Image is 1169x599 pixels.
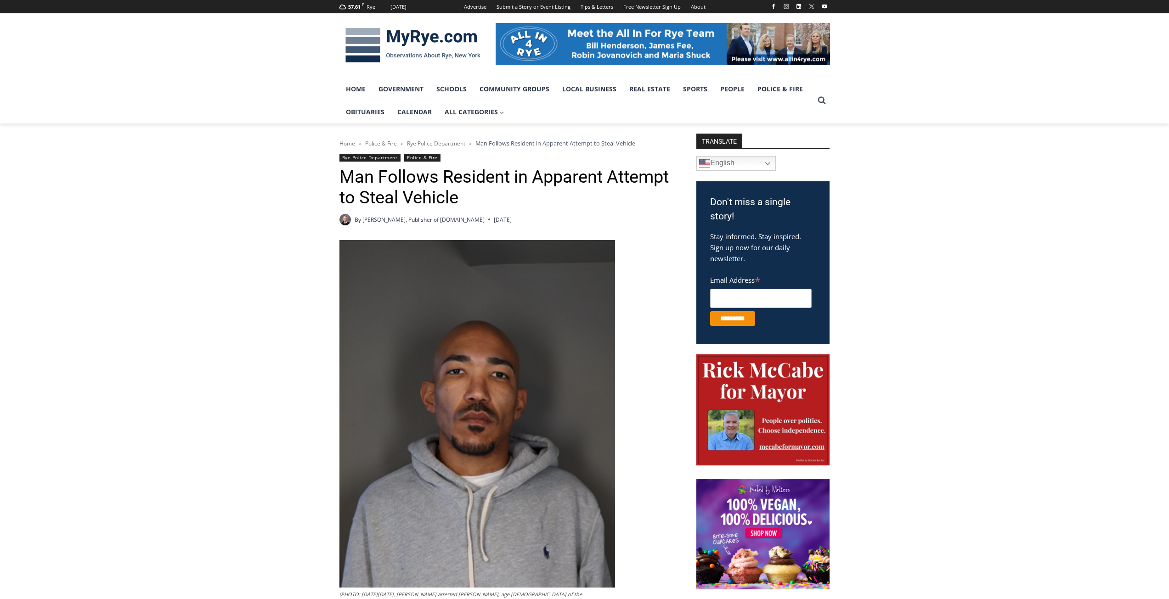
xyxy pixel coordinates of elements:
[339,167,672,208] h1: Man Follows Resident in Apparent Attempt to Steal Vehicle
[793,1,804,12] a: Linkedin
[714,78,751,101] a: People
[339,78,372,101] a: Home
[339,22,486,69] img: MyRye.com
[430,78,473,101] a: Schools
[359,140,361,147] span: >
[445,107,504,117] span: All Categories
[391,101,438,123] a: Calendar
[404,154,440,162] a: Police & Fire
[494,215,512,224] time: [DATE]
[365,140,397,147] a: Police & Fire
[390,3,407,11] div: [DATE]
[339,214,351,225] a: Author image
[699,158,710,169] img: en
[768,1,779,12] a: Facebook
[372,78,430,101] a: Government
[401,140,403,147] span: >
[367,3,375,11] div: Rye
[696,479,830,590] img: Baked by Melissa
[696,354,830,465] img: McCabe for Mayor
[496,23,830,64] img: All in for Rye
[339,140,355,147] a: Home
[696,134,742,148] strong: TRANSLATE
[469,140,472,147] span: >
[362,216,485,224] a: [PERSON_NAME], Publisher of [DOMAIN_NAME]
[339,101,391,123] a: Obituaries
[696,156,776,171] a: English
[339,139,672,148] nav: Breadcrumbs
[710,195,816,224] h3: Don't miss a single story!
[438,101,511,123] a: All Categories
[339,78,813,124] nav: Primary Navigation
[556,78,623,101] a: Local Business
[355,215,361,224] span: By
[339,240,615,588] img: (PHOTO: On Saturday, February 1, 2025, Rye PD arrested Carlos Varela-Pichardo, age 33 of the Bron...
[339,154,401,162] a: Rye Police Department
[819,1,830,12] a: YouTube
[751,78,809,101] a: Police & Fire
[362,2,364,7] span: F
[407,140,465,147] a: Rye Police Department
[813,92,830,109] button: View Search Form
[677,78,714,101] a: Sports
[473,78,556,101] a: Community Groups
[806,1,817,12] a: X
[475,139,635,147] span: Man Follows Resident in Apparent Attempt to Steal Vehicle
[710,271,812,287] label: Email Address
[623,78,677,101] a: Real Estate
[710,231,816,264] p: Stay informed. Stay inspired. Sign up now for our daily newsletter.
[348,3,361,10] span: 57.61
[781,1,792,12] a: Instagram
